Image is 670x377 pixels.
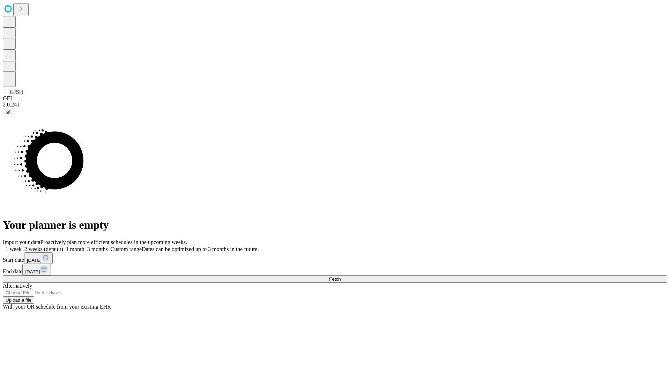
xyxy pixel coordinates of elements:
span: Custom range [111,246,142,252]
span: Proactively plan more efficient schedules in the upcoming weeks. [40,239,187,245]
span: @ [6,109,10,114]
span: Dates can be optimized up to 3 months in the future. [142,246,259,252]
span: With your OR schedule from your existing EHR [3,304,111,310]
span: GJSH [10,89,23,95]
span: 2 weeks (default) [24,246,63,252]
button: @ [3,108,13,115]
button: Upload a file [3,296,34,304]
h1: Your planner is empty [3,219,667,231]
span: Alternatively [3,283,32,289]
span: Fetch [329,276,341,282]
span: 1 week [6,246,22,252]
div: GEI [3,95,667,102]
span: [DATE] [25,269,40,274]
div: 2.0.241 [3,102,667,108]
span: 1 month [66,246,84,252]
button: [DATE] [22,264,51,275]
span: 3 months [87,246,108,252]
span: [DATE] [27,258,42,263]
button: [DATE] [24,252,53,264]
div: End date [3,264,667,275]
span: Import your data [3,239,40,245]
button: Fetch [3,275,667,283]
div: Start date [3,252,667,264]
